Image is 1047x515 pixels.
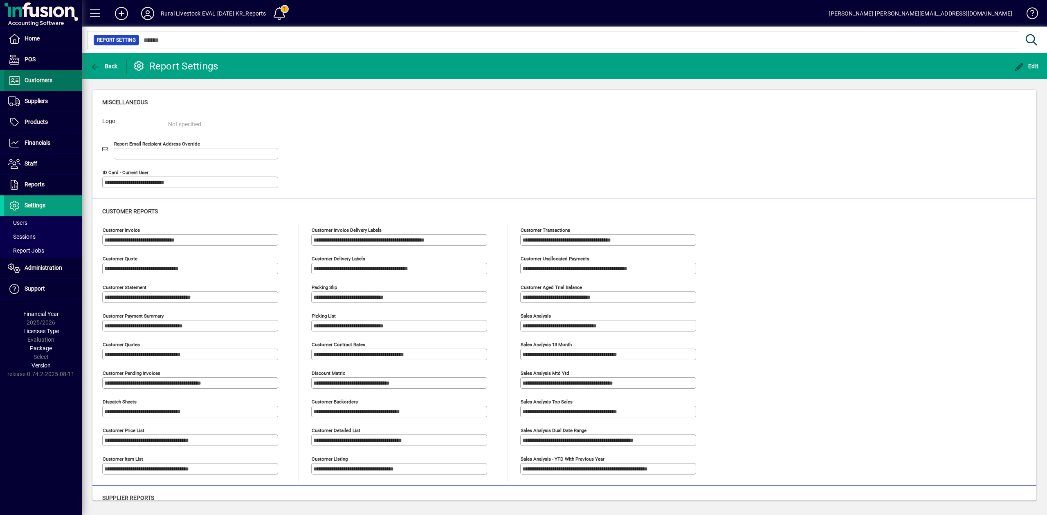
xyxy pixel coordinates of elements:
[114,141,200,147] mat-label: Report Email Recipient Address Override
[4,154,82,174] a: Staff
[521,256,589,262] mat-label: Customer unallocated payments
[4,244,82,257] a: Report Jobs
[96,117,159,128] label: Logo
[312,456,348,462] mat-label: Customer Listing
[25,56,36,63] span: POS
[829,7,1012,20] div: [PERSON_NAME] [PERSON_NAME][EMAIL_ADDRESS][DOMAIN_NAME]
[25,77,52,83] span: Customers
[25,181,45,188] span: Reports
[25,98,48,104] span: Suppliers
[25,285,45,292] span: Support
[103,342,140,347] mat-label: Customer quotes
[90,63,118,69] span: Back
[25,160,37,167] span: Staff
[1012,59,1041,74] button: Edit
[102,495,154,501] span: Supplier reports
[4,216,82,230] a: Users
[108,6,135,21] button: Add
[312,256,365,262] mat-label: Customer delivery labels
[97,36,136,44] span: Report Setting
[521,284,582,290] mat-label: Customer aged trial balance
[23,311,59,317] span: Financial Year
[4,175,82,195] a: Reports
[312,284,337,290] mat-label: Packing Slip
[161,7,266,20] div: Rural Livestock EVAL [DATE] KR_Reports
[30,345,52,352] span: Package
[4,133,82,153] a: Financials
[4,279,82,299] a: Support
[1014,63,1039,69] span: Edit
[4,258,82,278] a: Administration
[103,313,164,319] mat-label: Customer Payment Summary
[25,202,45,208] span: Settings
[4,230,82,244] a: Sessions
[4,49,82,70] a: POS
[135,6,161,21] button: Profile
[312,399,358,405] mat-label: Customer Backorders
[103,170,148,175] mat-label: ID Card - Current User
[521,399,573,405] mat-label: Sales analysis top sales
[4,91,82,112] a: Suppliers
[8,233,36,240] span: Sessions
[103,370,160,376] mat-label: Customer pending invoices
[521,456,604,462] mat-label: Sales analysis - YTD with previous year
[25,139,50,146] span: Financials
[23,328,59,334] span: Licensee Type
[102,208,158,215] span: Customer reports
[103,284,146,290] mat-label: Customer statement
[312,370,345,376] mat-label: Discount Matrix
[82,59,127,74] app-page-header-button: Back
[25,35,40,42] span: Home
[521,370,569,376] mat-label: Sales analysis mtd ytd
[103,456,143,462] mat-label: Customer Item List
[521,313,551,319] mat-label: Sales analysis
[521,342,572,347] mat-label: Sales analysis 13 month
[4,70,82,91] a: Customers
[1020,2,1037,28] a: Knowledge Base
[103,227,140,233] mat-label: Customer invoice
[521,428,586,433] mat-label: Sales analysis dual date range
[4,112,82,132] a: Products
[25,119,48,125] span: Products
[133,60,218,73] div: Report Settings
[521,227,570,233] mat-label: Customer transactions
[31,362,51,369] span: Version
[312,428,360,433] mat-label: Customer Detailed List
[4,29,82,49] a: Home
[312,227,382,233] mat-label: Customer invoice delivery labels
[103,256,137,262] mat-label: Customer quote
[103,428,144,433] mat-label: Customer Price List
[312,313,336,319] mat-label: Picking List
[103,399,137,405] mat-label: Dispatch sheets
[102,99,148,105] span: Miscellaneous
[8,247,44,254] span: Report Jobs
[312,342,365,347] mat-label: Customer Contract Rates
[88,59,120,74] button: Back
[8,219,27,226] span: Users
[25,264,62,271] span: Administration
